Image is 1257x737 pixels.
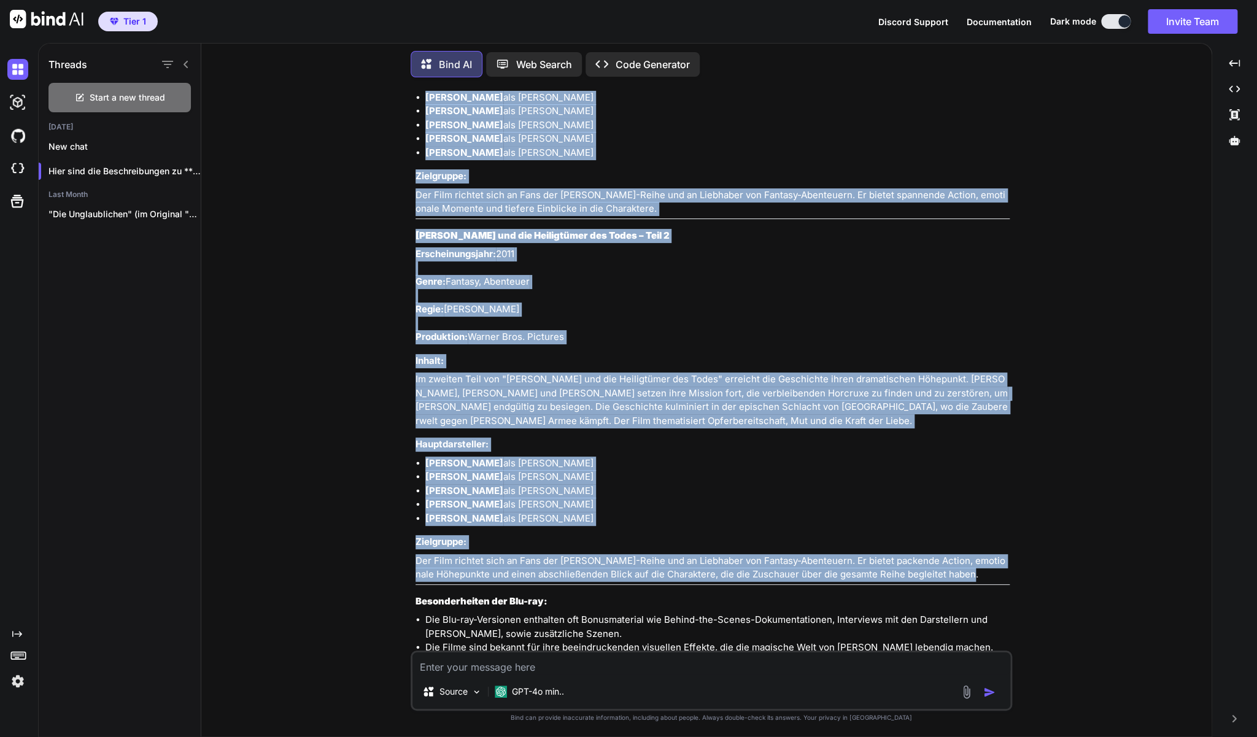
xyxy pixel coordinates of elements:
[425,470,1010,484] li: als [PERSON_NAME]
[110,18,118,25] img: premium
[495,685,507,698] img: GPT-4o mini
[425,498,503,510] strong: [PERSON_NAME]
[411,713,1012,722] p: Bind can provide inaccurate information, including about people. Always double-check its answers....
[425,457,503,469] strong: [PERSON_NAME]
[48,141,201,153] p: New chat
[10,10,83,28] img: Bind AI
[878,17,948,27] span: Discord Support
[425,118,1010,133] li: als [PERSON_NAME]
[425,104,1010,118] li: als [PERSON_NAME]
[416,247,1010,344] p: 2011 Fantasy, Abenteuer [PERSON_NAME] Warner Bros. Pictures
[416,248,496,260] strong: Erscheinungsjahr:
[425,484,1010,498] li: als [PERSON_NAME]
[416,230,670,241] strong: [PERSON_NAME] und die Heiligtümer des Todes – Teil 2
[7,59,28,80] img: darkChat
[425,512,503,524] strong: [PERSON_NAME]
[959,685,973,699] img: attachment
[7,125,28,146] img: githubDark
[7,671,28,692] img: settings
[416,355,444,366] strong: Inhalt:
[425,91,1010,105] li: als [PERSON_NAME]
[425,105,503,117] strong: [PERSON_NAME]
[48,165,201,177] p: Hier sind die Beschreibungen zu **"Harry...
[48,57,87,72] h1: Threads
[416,276,446,287] strong: Genre:
[471,687,482,697] img: Pick Models
[425,119,503,131] strong: [PERSON_NAME]
[416,170,466,182] strong: Zielgruppe:
[416,372,1010,428] p: Im zweiten Teil von "[PERSON_NAME] und die Heiligtümer des Todes" erreicht die Geschichte ihren d...
[425,471,503,482] strong: [PERSON_NAME]
[425,132,1010,146] li: als [PERSON_NAME]
[425,641,1010,655] li: Die Filme sind bekannt für ihre beeindruckenden visuellen Effekte, die die magische Welt von [PER...
[1148,9,1237,34] button: Invite Team
[1050,15,1096,28] span: Dark mode
[425,133,503,144] strong: [PERSON_NAME]
[416,536,466,547] strong: Zielgruppe:
[967,15,1032,28] button: Documentation
[512,685,564,698] p: GPT-4o min..
[425,512,1010,526] li: als [PERSON_NAME]
[425,91,503,103] strong: [PERSON_NAME]
[7,92,28,113] img: darkAi-studio
[90,91,165,104] span: Start a new thread
[439,685,468,698] p: Source
[425,498,1010,512] li: als [PERSON_NAME]
[416,303,444,315] strong: Regie:
[416,595,547,607] strong: Besonderheiten der Blu-ray:
[616,57,690,72] p: Code Generator
[425,485,503,496] strong: [PERSON_NAME]
[39,190,201,199] h2: Last Month
[123,15,146,28] span: Tier 1
[416,331,468,342] strong: Produktion:
[425,457,1010,471] li: als [PERSON_NAME]
[416,438,489,450] strong: Hauptdarsteller:
[425,146,1010,160] li: als [PERSON_NAME]
[416,188,1010,216] p: Der Film richtet sich an Fans der [PERSON_NAME]-Reihe und an Liebhaber von Fantasy-Abenteuern. Er...
[7,158,28,179] img: cloudideIcon
[425,613,1010,641] li: Die Blu-ray-Versionen enthalten oft Bonusmaterial wie Behind-the-Scenes-Dokumentationen, Intervie...
[878,15,948,28] button: Discord Support
[48,208,201,220] p: "Die Unglaublichen" (im Original "The Incredibles") ist...
[516,57,572,72] p: Web Search
[98,12,158,31] button: premiumTier 1
[967,17,1032,27] span: Documentation
[425,147,503,158] strong: [PERSON_NAME]
[439,57,472,72] p: Bind AI
[983,686,996,698] img: icon
[416,554,1010,582] p: Der Film richtet sich an Fans der [PERSON_NAME]-Reihe und an Liebhaber von Fantasy-Abenteuern. Er...
[39,122,201,132] h2: [DATE]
